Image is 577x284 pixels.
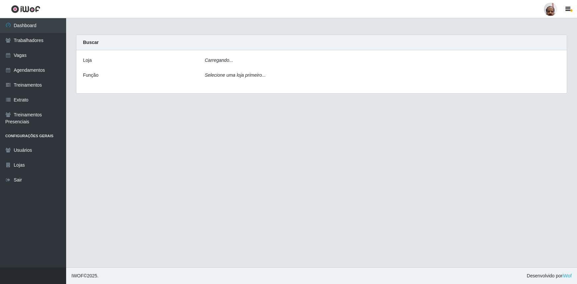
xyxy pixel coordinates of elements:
[71,272,99,279] span: © 2025 .
[562,273,572,278] a: iWof
[71,273,84,278] span: IWOF
[11,5,40,13] img: CoreUI Logo
[205,72,266,78] i: Selecione uma loja primeiro...
[205,58,233,63] i: Carregando...
[83,40,99,45] strong: Buscar
[527,272,572,279] span: Desenvolvido por
[83,72,99,79] label: Função
[83,57,92,64] label: Loja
